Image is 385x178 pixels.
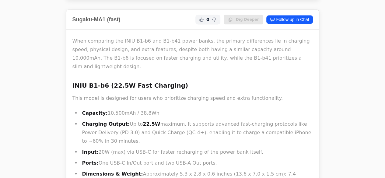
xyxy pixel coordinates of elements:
[143,121,160,127] strong: 22.5W
[82,160,99,166] strong: Ports:
[80,148,313,156] li: 20W (max) via USB-C for faster recharging of the power bank itself.
[72,15,121,24] h2: Sugaku-MA1 (fast)
[72,94,313,103] p: This model is designed for users who prioritize charging speed and extra functionality.
[72,37,313,71] p: When comparing the INIU B1-b6 and B1-b41 power banks, the primary differences lie in charging spe...
[80,109,313,117] li: 10,500mAh / 38.8Wh
[80,120,313,145] li: Up to maximum. It supports advanced fast-charging protocols like Power Delivery (PD 3.0) and Quic...
[82,110,108,116] strong: Capacity:
[82,121,130,127] strong: Charging Output:
[72,82,188,89] strong: INIU B1-b6 (22.5W Fast Charging)
[82,149,99,155] strong: Input:
[211,16,218,23] button: Not Helpful
[80,159,313,167] li: One USB-C In/Out port and two USB-A Out ports.
[198,16,205,23] button: Helpful
[206,16,209,23] span: 0
[82,171,143,176] strong: Dimensions & Weight:
[266,15,313,24] a: Follow up in Chat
